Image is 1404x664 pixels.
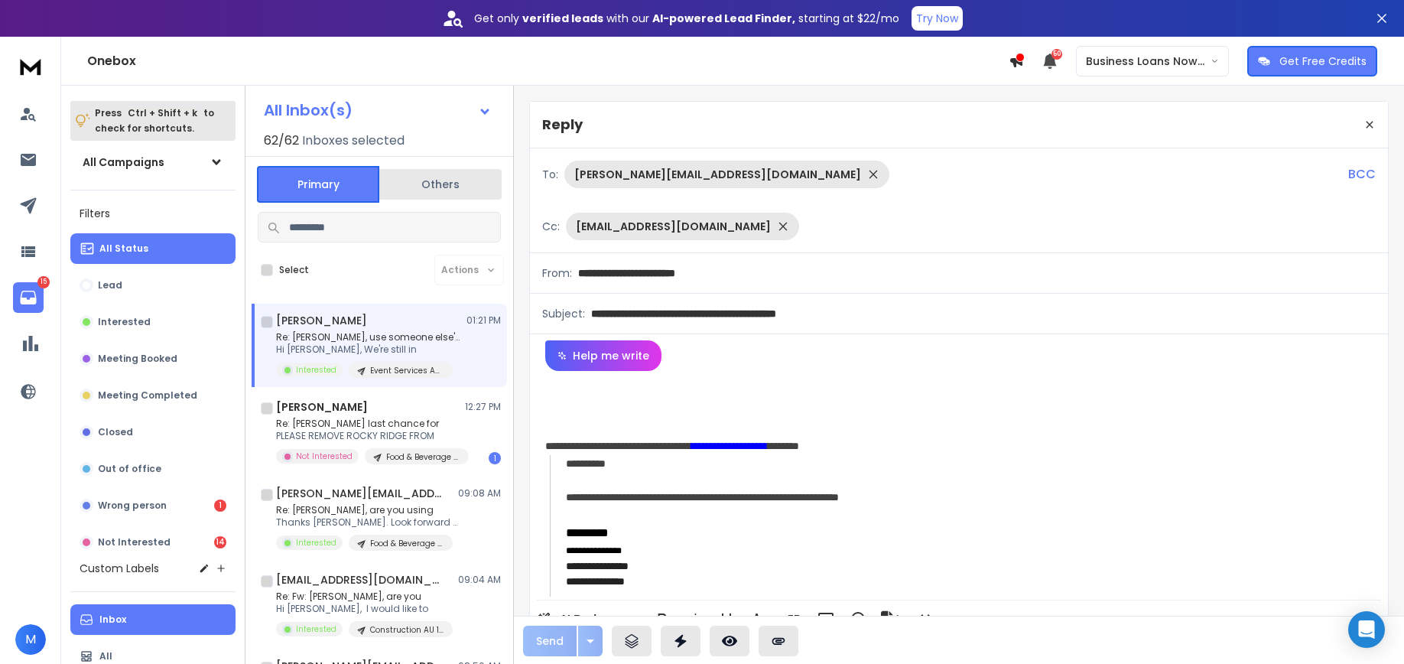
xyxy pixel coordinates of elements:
p: Interested [98,316,151,328]
button: Others [379,168,502,201]
h1: [PERSON_NAME] [276,313,367,328]
p: Hi [PERSON_NAME], I would like to [276,603,453,615]
span: AI Rephrase [557,613,626,626]
p: Not Interested [296,451,353,462]
div: 1 [489,452,501,464]
strong: verified leads [522,11,603,26]
h1: All Campaigns [83,155,164,170]
p: Lead [98,279,122,291]
p: 15 [37,276,50,288]
button: Closed [70,417,236,448]
p: To: [542,167,558,182]
button: Emoticons [843,604,873,634]
button: Help me write [545,340,661,371]
button: Insert Link (Ctrl+K) [779,604,808,634]
button: All Status [70,233,236,264]
p: Food & Beverage AU 409 List 1 Video CTA [370,538,444,549]
h1: All Inbox(s) [264,103,353,118]
p: Re: [PERSON_NAME], are you using [276,504,460,516]
p: All Status [99,242,148,255]
p: Subject: [542,306,585,321]
button: Bold (Ctrl+B) [648,604,677,634]
button: All Campaigns [70,147,236,177]
p: Food & Beverage AU 409 List 1 Video CTA [386,451,460,463]
span: 50 [1051,49,1062,60]
h1: [EMAIL_ADDRESS][DOMAIN_NAME] [276,572,444,588]
p: Get only with our starting at $22/mo [474,11,899,26]
button: Inbox [70,604,236,635]
p: Event Services AU 812 List 1 Video CTA [370,365,444,376]
h1: [PERSON_NAME][EMAIL_ADDRESS][DOMAIN_NAME] [276,486,444,501]
img: logo [15,52,46,80]
p: Interested [296,537,336,548]
p: [EMAIL_ADDRESS][DOMAIN_NAME] [576,219,771,234]
button: Not Interested14 [70,527,236,558]
p: Meeting Completed [98,389,197,402]
h1: Onebox [87,52,1009,70]
a: 15 [13,282,44,313]
p: Try Now [916,11,958,26]
p: 12:27 PM [465,401,501,413]
button: Get Free Credits [1247,46,1377,76]
button: Try Now [912,6,963,31]
p: Meeting Booked [98,353,177,365]
p: All [99,650,112,662]
button: More Text [744,604,773,634]
p: Closed [98,426,133,438]
h3: Inboxes selected [302,132,405,150]
span: Ctrl + Shift + k [125,104,200,122]
p: Press to check for shortcuts. [95,106,214,136]
button: Meeting Completed [70,380,236,411]
button: All Inbox(s) [252,95,504,125]
button: M [15,624,46,655]
p: PLEASE REMOVE ROCKY RIDGE FROM [276,430,460,442]
button: Meeting Booked [70,343,236,374]
div: Open Intercom Messenger [1348,611,1385,648]
label: Select [279,264,309,276]
p: Interested [296,623,336,635]
span: 62 / 62 [264,132,299,150]
div: 1 [214,500,226,512]
button: Insert Image (Ctrl+P) [811,604,840,634]
button: Wrong person1 [70,490,236,521]
h3: Filters [70,203,236,224]
button: Signature [876,604,905,634]
p: 01:21 PM [466,314,501,327]
button: Code View [911,604,940,634]
p: Business Loans Now ([PERSON_NAME]) [1086,54,1211,69]
p: Re: Fw: [PERSON_NAME], are you [276,591,453,603]
button: Out of office [70,454,236,484]
div: 14 [214,536,226,548]
p: Cc: [542,219,560,234]
p: Reply [542,114,583,135]
p: Inbox [99,614,126,626]
p: BCC [1348,165,1376,184]
h1: [PERSON_NAME] [276,399,368,415]
button: Underline (Ctrl+U) [712,604,741,634]
strong: AI-powered Lead Finder, [652,11,795,26]
p: From: [542,265,572,281]
p: Interested [296,364,336,376]
p: Out of office [98,463,161,475]
p: Get Free Credits [1279,54,1367,69]
button: Primary [257,166,379,203]
p: Not Interested [98,536,171,548]
button: AI Rephrase [535,604,642,634]
p: Wrong person [98,500,167,512]
button: Italic (Ctrl+I) [680,604,709,634]
p: Construction AU 1686 List 1 Video CTA [370,624,444,636]
p: [PERSON_NAME][EMAIL_ADDRESS][DOMAIN_NAME] [574,167,861,182]
p: Hi [PERSON_NAME], We're still in [276,343,460,356]
h3: Custom Labels [80,561,159,576]
p: Re: [PERSON_NAME] last chance for [276,418,460,430]
p: Re: [PERSON_NAME], use someone else's [276,331,460,343]
p: Thanks [PERSON_NAME]. Look forward to hearing [276,516,460,529]
p: 09:08 AM [458,487,501,500]
p: 09:04 AM [458,574,501,586]
button: Lead [70,270,236,301]
button: Interested [70,307,236,337]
